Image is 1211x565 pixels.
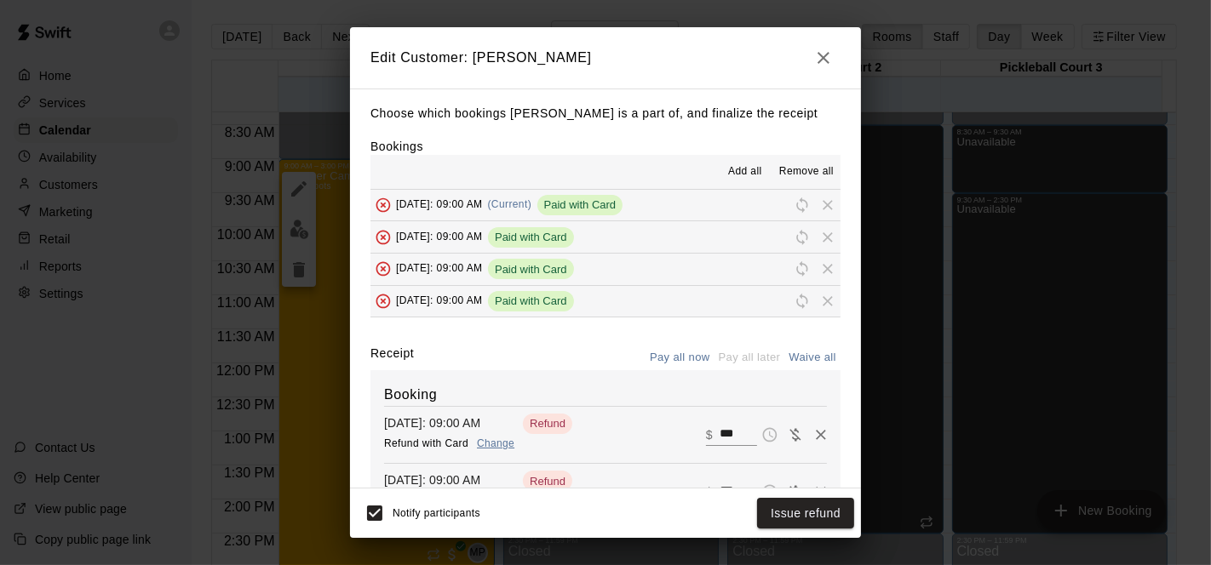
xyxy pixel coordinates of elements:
p: [DATE]: 09:00 AM [384,414,517,431]
button: Remove all [772,158,841,185]
button: Change [468,431,523,456]
span: Waive payment [783,483,808,498]
span: (Current) [488,198,532,210]
span: [DATE]: 09:00 AM [396,294,483,306]
span: Pay later [757,426,783,441]
span: Reschedule [789,197,815,210]
span: Notify participants [393,507,480,519]
span: To be removed [370,262,396,275]
button: Remove [808,422,834,448]
span: Refund [523,475,572,488]
span: [DATE]: 09:00 AM [396,263,483,275]
button: Remove [808,479,834,505]
button: To be removed[DATE]: 09:00 AMPaid with CardRescheduleRemove [370,286,841,317]
span: Pay later [757,483,783,498]
button: To be removed[DATE]: 09:00 AM(Current)Paid with CardRescheduleRemove [370,190,841,221]
label: Receipt [370,345,414,371]
span: Remove all [779,163,834,180]
button: Pay all now [646,345,715,371]
span: Reschedule [789,262,815,275]
button: Waive all [784,345,841,371]
span: Paid with Card [537,198,623,211]
button: Add all [718,158,772,185]
label: Bookings [370,140,423,153]
span: Add all [728,163,762,180]
h2: Edit Customer: [PERSON_NAME] [350,27,861,88]
p: $ [706,483,713,500]
span: [DATE]: 09:00 AM [396,198,483,210]
span: Remove [815,294,841,306]
button: To be removed[DATE]: 09:00 AMPaid with CardRescheduleRemove [370,254,841,285]
span: To be removed [370,197,396,210]
span: Remove [815,262,841,275]
p: Choose which bookings [PERSON_NAME] is a part of, and finalize the receipt [370,103,841,124]
span: Paid with Card [488,263,574,276]
span: Waive payment [783,426,808,441]
button: Issue refund [757,498,854,529]
h6: Booking [384,384,827,406]
span: Reschedule [789,294,815,306]
button: To be removed[DATE]: 09:00 AMPaid with CardRescheduleRemove [370,221,841,253]
span: Remove [815,230,841,243]
span: To be removed [370,230,396,243]
span: Paid with Card [488,294,574,307]
p: $ [706,426,713,443]
span: Refund with Card [384,437,468,449]
span: Paid with Card [488,231,574,243]
p: [DATE]: 09:00 AM [384,471,517,488]
span: Refund [523,417,572,430]
span: Remove [815,197,841,210]
span: [DATE]: 09:00 AM [396,231,483,243]
span: Reschedule [789,230,815,243]
span: To be removed [370,294,396,306]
